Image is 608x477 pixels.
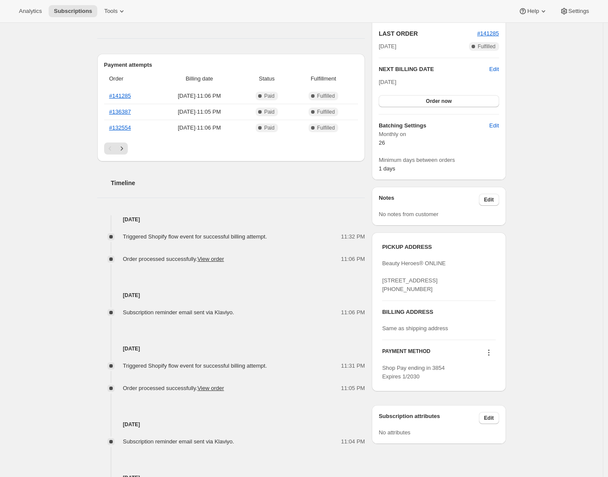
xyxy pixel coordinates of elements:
span: 1 days [379,165,395,172]
button: #141285 [477,29,499,38]
span: Fulfilled [317,108,335,115]
span: [DATE] · 11:06 PM [159,92,240,100]
span: Order processed successfully. [123,256,224,262]
span: 11:31 PM [341,362,365,370]
span: Fulfilled [317,124,335,131]
span: Same as shipping address [382,325,448,331]
span: Fulfilled [478,43,495,50]
span: Beauty Heroes® ONLINE [STREET_ADDRESS] [PHONE_NUMBER] [382,260,446,292]
span: [DATE] · 11:05 PM [159,108,240,116]
span: Billing date [159,74,240,83]
span: Fulfillment [294,74,353,83]
span: Edit [484,196,494,203]
span: Triggered Shopify flow event for successful billing attempt. [123,233,267,240]
span: [DATE] · 11:06 PM [159,124,240,132]
h3: BILLING ADDRESS [382,308,495,316]
span: 26 [379,139,385,146]
span: 11:32 PM [341,232,365,241]
span: Subscription reminder email sent via Klaviyo. [123,309,235,316]
span: 11:04 PM [341,437,365,446]
button: Analytics [14,5,47,17]
a: View order [198,385,224,391]
span: Settings [568,8,589,15]
span: Paid [264,124,275,131]
h3: PAYMENT METHOD [382,348,430,359]
h6: Batching Settings [379,121,489,130]
span: Help [527,8,539,15]
span: Analytics [19,8,42,15]
span: Triggered Shopify flow event for successful billing attempt. [123,362,267,369]
span: Status [245,74,289,83]
button: Subscriptions [49,5,97,17]
button: Next [116,142,128,155]
a: View order [198,256,224,262]
span: No attributes [379,429,410,436]
span: [DATE] [379,42,396,51]
button: Settings [555,5,594,17]
button: Edit [484,119,504,133]
span: Order now [426,98,452,105]
span: 11:06 PM [341,308,365,317]
button: Edit [479,412,499,424]
span: Paid [264,93,275,99]
span: Shop Pay ending in 3854 Expires 1/2030 [382,365,444,380]
span: Edit [489,121,499,130]
span: Order processed successfully. [123,385,224,391]
button: Tools [99,5,131,17]
span: 11:05 PM [341,384,365,393]
h3: Subscription attributes [379,412,479,424]
h2: NEXT BILLING DATE [379,65,489,74]
span: 11:06 PM [341,255,365,263]
h2: Timeline [111,179,365,187]
span: [DATE] [379,79,396,85]
a: #132554 [109,124,131,131]
h2: Payment attempts [104,61,358,69]
span: Subscriptions [54,8,92,15]
th: Order [104,69,157,88]
span: No notes from customer [379,211,438,217]
button: Edit [479,194,499,206]
button: Edit [489,65,499,74]
span: Monthly on [379,130,499,139]
h3: PICKUP ADDRESS [382,243,495,251]
h4: [DATE] [97,420,365,429]
h4: [DATE] [97,215,365,224]
span: Tools [104,8,117,15]
span: Fulfilled [317,93,335,99]
h3: Notes [379,194,479,206]
span: Subscription reminder email sent via Klaviyo. [123,438,235,445]
a: #141285 [109,93,131,99]
button: Order now [379,95,499,107]
nav: Pagination [104,142,358,155]
a: #141285 [477,30,499,37]
button: Help [513,5,552,17]
a: #136387 [109,108,131,115]
span: Minimum days between orders [379,156,499,164]
span: Paid [264,108,275,115]
h4: [DATE] [97,291,365,300]
h4: [DATE] [97,344,365,353]
h2: LAST ORDER [379,29,477,38]
span: Edit [484,415,494,421]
